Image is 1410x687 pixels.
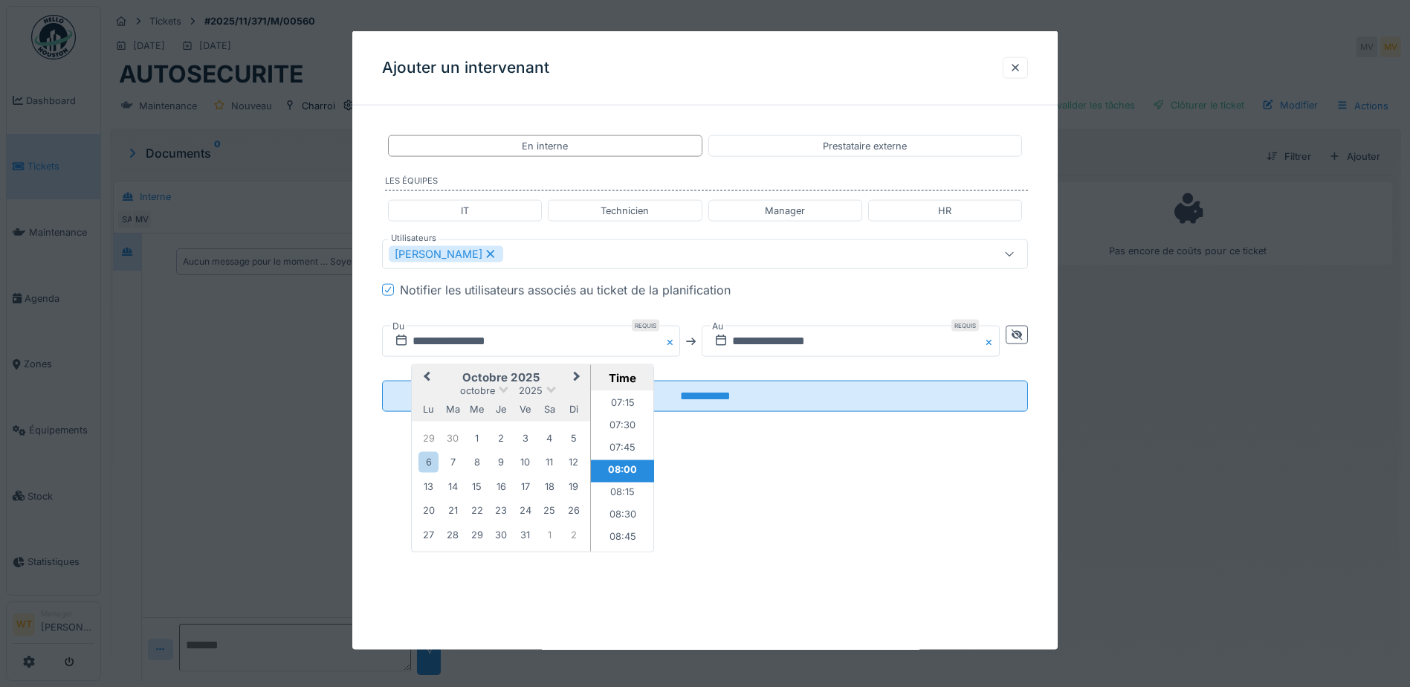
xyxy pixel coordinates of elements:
[591,393,654,416] li: 07:15
[522,139,568,153] div: En interne
[467,428,487,448] div: Choose mercredi 1 octobre 2025
[591,483,654,505] li: 08:15
[443,500,463,520] div: Choose mardi 21 octobre 2025
[591,460,654,483] li: 08:00
[515,452,535,472] div: Choose vendredi 10 octobre 2025
[385,175,1028,191] label: Les équipes
[389,246,503,262] div: [PERSON_NAME]
[566,367,590,390] button: Next Month
[563,399,583,419] div: dimanche
[418,524,439,544] div: Choose lundi 27 octobre 2025
[443,476,463,496] div: Choose mardi 14 octobre 2025
[418,476,439,496] div: Choose lundi 13 octobre 2025
[467,452,487,472] div: Choose mercredi 8 octobre 2025
[388,232,439,245] label: Utilisateurs
[400,281,731,299] div: Notifier les utilisateurs associés au ticket de la planification
[664,326,680,357] button: Close
[540,476,560,496] div: Choose samedi 18 octobre 2025
[823,139,907,153] div: Prestataire externe
[519,385,543,396] span: 2025
[515,399,535,419] div: vendredi
[418,399,439,419] div: lundi
[591,438,654,460] li: 07:45
[591,505,654,527] li: 08:30
[491,428,511,448] div: Choose jeudi 2 octobre 2025
[540,500,560,520] div: Choose samedi 25 octobre 2025
[591,527,654,549] li: 08:45
[591,391,654,552] ul: Time
[460,385,495,396] span: octobre
[711,318,725,335] label: Au
[491,452,511,472] div: Choose jeudi 9 octobre 2025
[467,524,487,544] div: Choose mercredi 29 octobre 2025
[515,500,535,520] div: Choose vendredi 24 octobre 2025
[632,320,659,332] div: Requis
[382,59,549,77] h3: Ajouter un intervenant
[540,452,560,472] div: Choose samedi 11 octobre 2025
[540,428,560,448] div: Choose samedi 4 octobre 2025
[563,500,583,520] div: Choose dimanche 26 octobre 2025
[467,399,487,419] div: mercredi
[938,204,951,218] div: HR
[765,204,805,218] div: Manager
[540,399,560,419] div: samedi
[443,428,463,448] div: Choose mardi 30 septembre 2025
[515,524,535,544] div: Choose vendredi 31 octobre 2025
[461,204,469,218] div: IT
[491,524,511,544] div: Choose jeudi 30 octobre 2025
[418,428,439,448] div: Choose lundi 29 septembre 2025
[540,524,560,544] div: Choose samedi 1 novembre 2025
[467,500,487,520] div: Choose mercredi 22 octobre 2025
[515,476,535,496] div: Choose vendredi 17 octobre 2025
[491,476,511,496] div: Choose jeudi 16 octobre 2025
[515,428,535,448] div: Choose vendredi 3 octobre 2025
[601,204,649,218] div: Technicien
[418,500,439,520] div: Choose lundi 20 octobre 2025
[951,320,979,332] div: Requis
[443,452,463,472] div: Choose mardi 7 octobre 2025
[563,428,583,448] div: Choose dimanche 5 octobre 2025
[443,399,463,419] div: mardi
[591,549,654,572] li: 09:00
[563,524,583,544] div: Choose dimanche 2 novembre 2025
[491,399,511,419] div: jeudi
[563,452,583,472] div: Choose dimanche 12 octobre 2025
[595,371,650,385] div: Time
[412,371,590,384] h2: octobre 2025
[417,426,586,546] div: Month octobre, 2025
[413,367,437,390] button: Previous Month
[491,500,511,520] div: Choose jeudi 23 octobre 2025
[418,452,439,472] div: Choose lundi 6 octobre 2025
[591,416,654,438] li: 07:30
[983,326,1000,357] button: Close
[443,524,463,544] div: Choose mardi 28 octobre 2025
[391,318,406,335] label: Du
[467,476,487,496] div: Choose mercredi 15 octobre 2025
[563,476,583,496] div: Choose dimanche 19 octobre 2025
